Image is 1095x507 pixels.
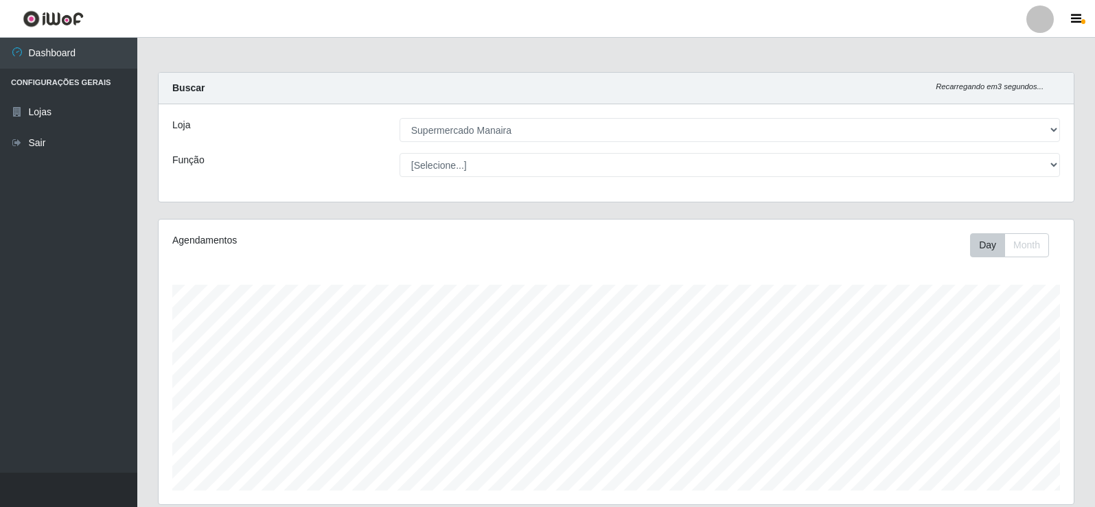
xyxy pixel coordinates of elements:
[172,153,205,167] label: Função
[970,233,1060,257] div: Toolbar with button groups
[1004,233,1049,257] button: Month
[970,233,1005,257] button: Day
[172,82,205,93] strong: Buscar
[970,233,1049,257] div: First group
[936,82,1044,91] i: Recarregando em 3 segundos...
[23,10,84,27] img: CoreUI Logo
[172,233,530,248] div: Agendamentos
[172,118,190,132] label: Loja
